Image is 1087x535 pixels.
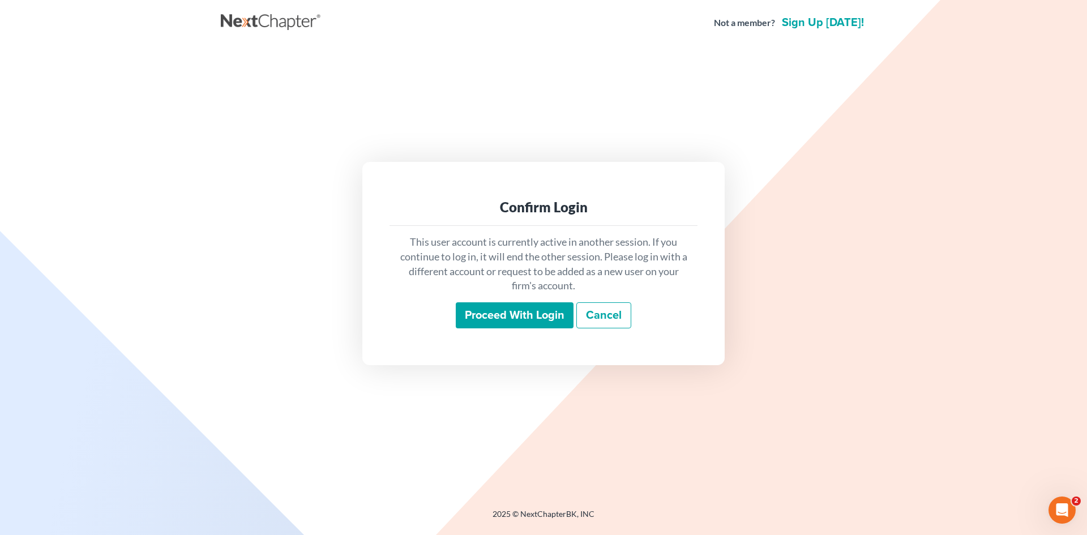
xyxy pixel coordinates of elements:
iframe: Intercom live chat [1049,497,1076,524]
a: Cancel [576,302,631,328]
strong: Not a member? [714,16,775,29]
span: 2 [1072,497,1081,506]
input: Proceed with login [456,302,574,328]
div: Confirm Login [399,198,688,216]
a: Sign up [DATE]! [780,17,866,28]
div: 2025 © NextChapterBK, INC [221,508,866,529]
p: This user account is currently active in another session. If you continue to log in, it will end ... [399,235,688,293]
